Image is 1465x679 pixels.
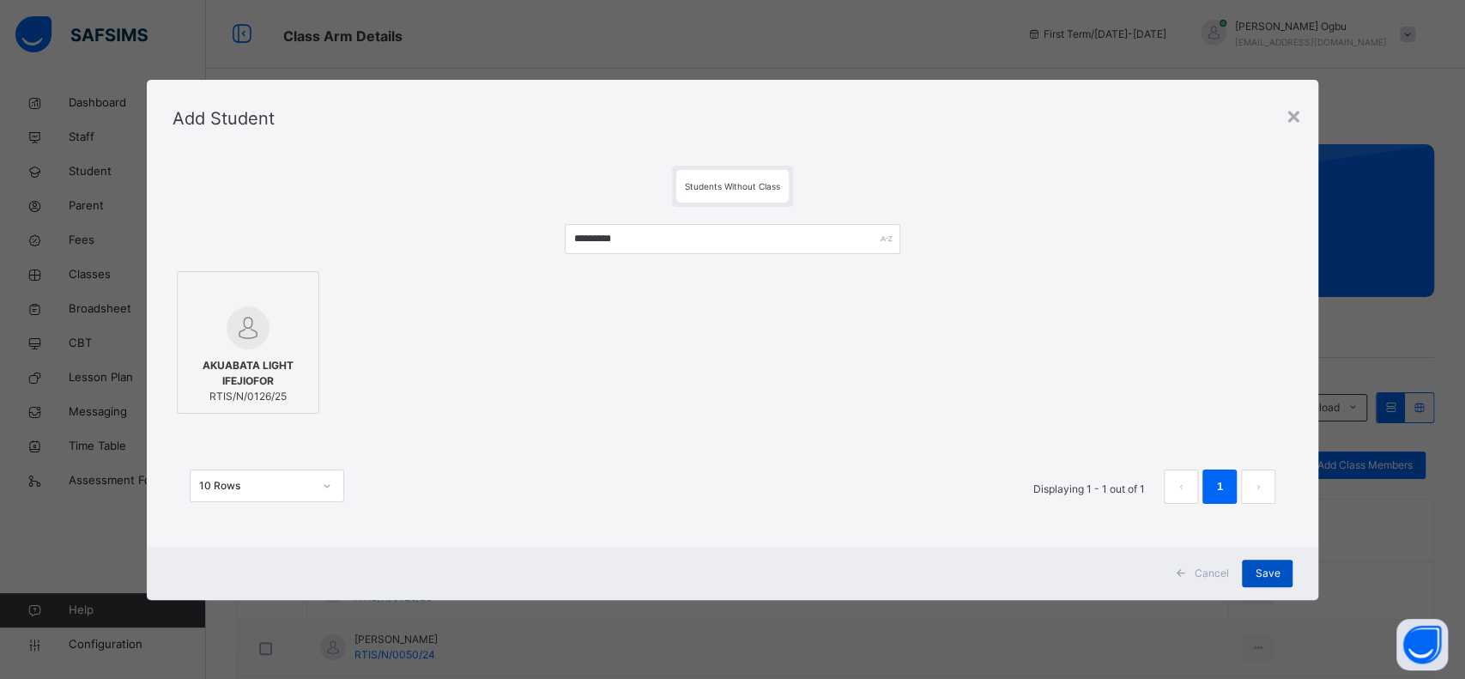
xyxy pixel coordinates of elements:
[199,478,312,494] div: 10 Rows
[1255,566,1280,581] span: Save
[173,108,275,129] span: Add Student
[685,181,780,191] span: Students Without Class
[1212,476,1228,498] a: 1
[1020,470,1157,504] li: Displaying 1 - 1 out of 1
[1164,470,1198,504] li: 上一页
[1164,470,1198,504] button: prev page
[1241,470,1275,504] button: next page
[227,306,269,349] img: default.svg
[1396,619,1448,670] button: Open asap
[186,389,310,404] span: RTIS/N/0126/25
[1202,470,1237,504] li: 1
[186,358,310,389] span: AKUABATA LIGHT IFEJIOFOR
[1241,470,1275,504] li: 下一页
[1194,566,1228,581] span: Cancel
[1285,97,1301,133] div: ×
